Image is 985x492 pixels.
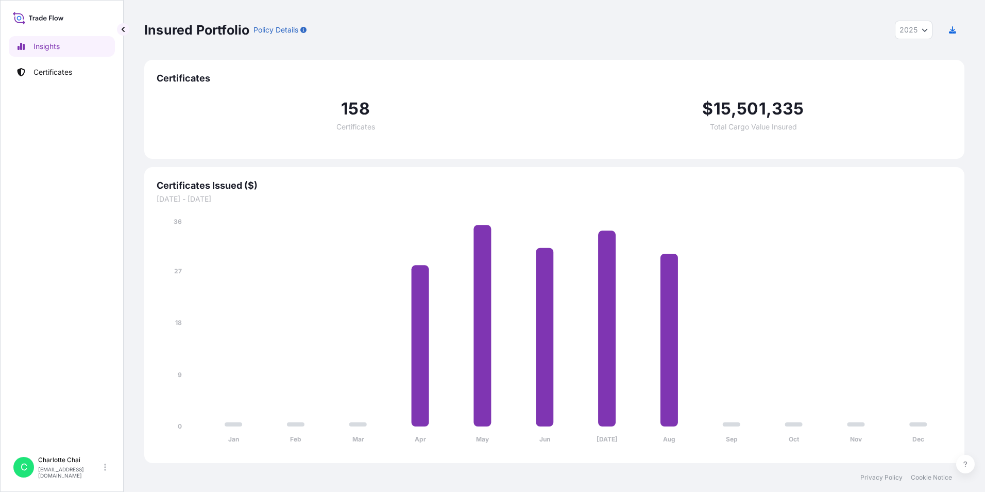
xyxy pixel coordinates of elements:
tspan: 9 [178,371,182,379]
a: Cookie Notice [911,473,952,482]
p: Charlotte Chai [38,456,102,464]
tspan: Jan [228,435,239,443]
span: 501 [737,101,766,117]
span: , [731,101,737,117]
span: Certificates Issued ($) [157,179,952,192]
a: Privacy Policy [860,473,903,482]
button: Year Selector [895,21,932,39]
span: , [766,101,772,117]
tspan: 18 [175,319,182,326]
span: C [21,462,27,472]
tspan: Feb [290,435,301,443]
p: [EMAIL_ADDRESS][DOMAIN_NAME] [38,466,102,479]
p: Insured Portfolio [144,22,249,38]
tspan: Nov [850,435,862,443]
tspan: Dec [912,435,924,443]
p: Certificates [33,67,72,77]
span: Total Cargo Value Insured [710,123,797,130]
tspan: 36 [174,218,182,225]
span: $ [702,101,713,117]
span: 15 [714,101,731,117]
span: Certificates [336,123,375,130]
span: 335 [772,101,804,117]
tspan: Sep [726,435,738,443]
tspan: 0 [178,422,182,430]
tspan: 27 [174,267,182,275]
tspan: Jun [539,435,550,443]
a: Certificates [9,62,115,83]
tspan: Oct [789,435,800,443]
a: Insights [9,36,115,57]
tspan: [DATE] [597,435,618,443]
span: 2025 [899,25,918,35]
tspan: Mar [352,435,364,443]
span: [DATE] - [DATE] [157,194,952,204]
tspan: Apr [415,435,426,443]
p: Policy Details [253,25,298,35]
tspan: Aug [663,435,675,443]
tspan: May [476,435,489,443]
p: Insights [33,41,60,52]
span: 158 [341,101,370,117]
span: Certificates [157,72,952,85]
